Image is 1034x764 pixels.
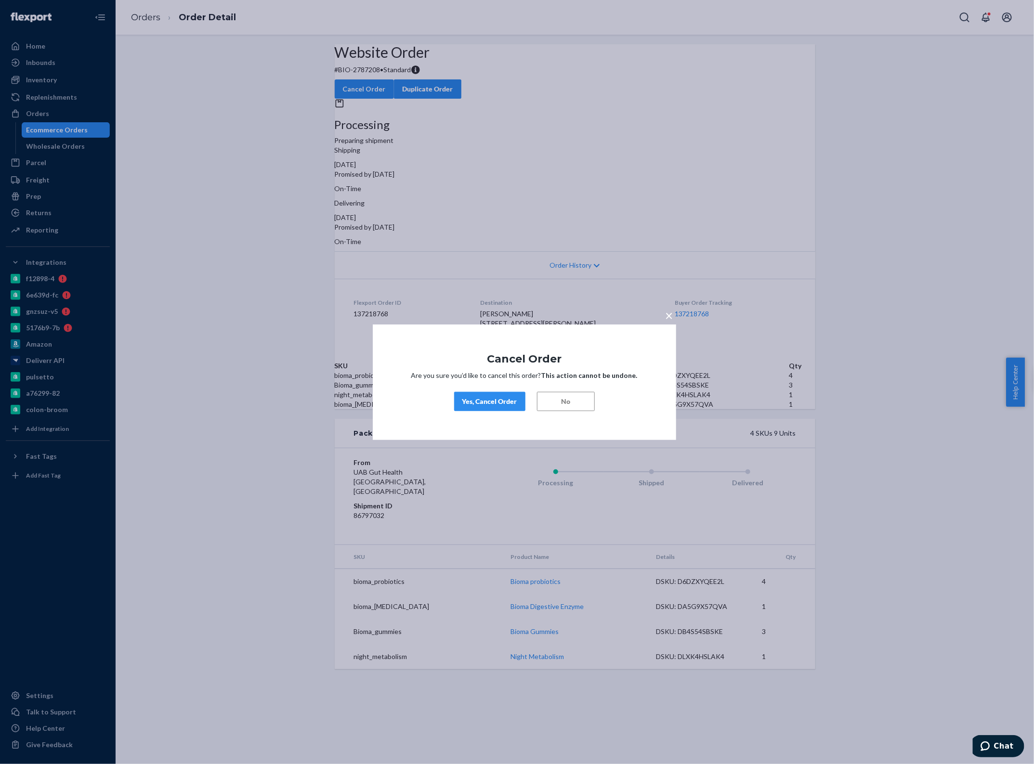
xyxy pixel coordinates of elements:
[973,735,1024,759] iframe: Opens a widget where you can chat to one of our agents
[462,397,517,406] div: Yes, Cancel Order
[454,392,525,411] button: Yes, Cancel Order
[402,371,647,380] p: Are you sure you’d like to cancel this order?
[541,371,638,379] strong: This action cannot be undone.
[537,392,595,411] button: No
[666,307,673,323] span: ×
[402,353,647,364] h1: Cancel Order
